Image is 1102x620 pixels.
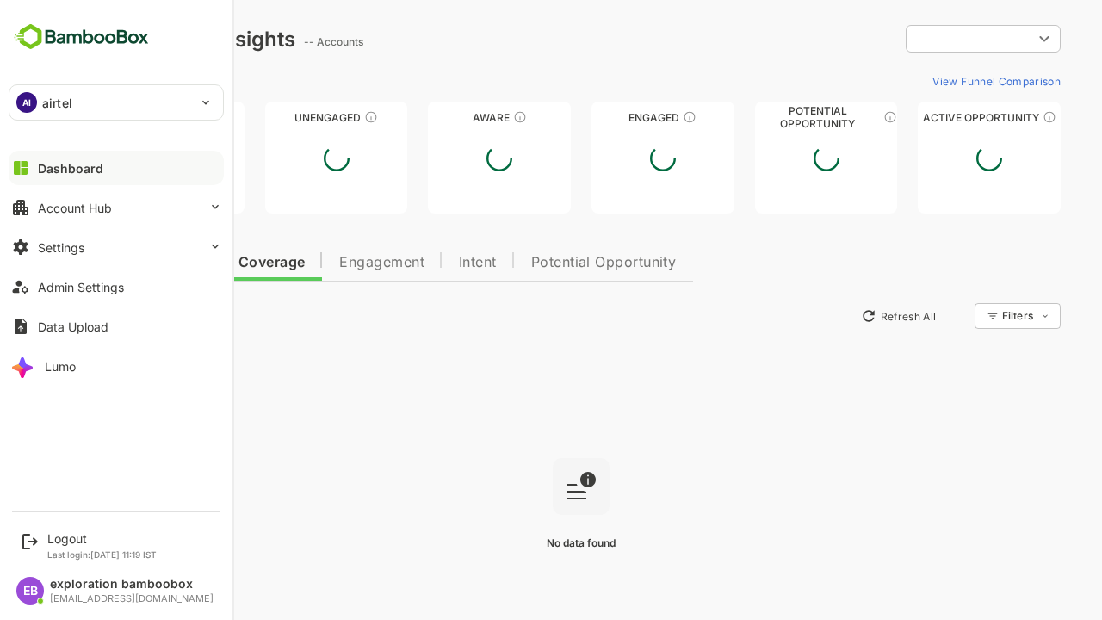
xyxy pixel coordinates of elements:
[9,151,224,185] button: Dashboard
[279,256,364,270] span: Engagement
[9,309,224,344] button: Data Upload
[9,21,154,53] img: BambooboxFullLogoMark.5f36c76dfaba33ec1ec1367b70bb1252.svg
[38,240,84,255] div: Settings
[486,536,555,549] span: No data found
[857,111,1000,124] div: Active Opportunity
[622,110,636,124] div: These accounts are warm, further nurturing would qualify them to MQAs
[38,280,124,294] div: Admin Settings
[41,301,167,332] button: New Insights
[793,302,883,330] button: Refresh All
[244,35,308,48] ag: -- Accounts
[50,577,214,592] div: exploration bamboobox
[942,309,973,322] div: Filters
[399,256,436,270] span: Intent
[45,359,76,374] div: Lumo
[41,111,184,124] div: Unreached
[9,85,223,120] div: AIairtel
[47,549,157,560] p: Last login: [DATE] 11:19 IST
[205,111,348,124] div: Unengaged
[695,111,838,124] div: Potential Opportunity
[16,92,37,113] div: AI
[50,593,214,604] div: [EMAIL_ADDRESS][DOMAIN_NAME]
[140,110,154,124] div: These accounts have not been engaged with for a defined time period
[982,110,996,124] div: These accounts have open opportunities which might be at any of the Sales Stages
[9,190,224,225] button: Account Hub
[59,256,245,270] span: Data Quality and Coverage
[845,23,1000,54] div: ​
[38,201,112,215] div: Account Hub
[865,67,1000,95] button: View Funnel Comparison
[453,110,467,124] div: These accounts have just entered the buying cycle and need further nurturing
[471,256,616,270] span: Potential Opportunity
[531,111,674,124] div: Engaged
[304,110,318,124] div: These accounts have not shown enough engagement and need nurturing
[368,111,511,124] div: Aware
[41,27,235,52] div: Dashboard Insights
[38,319,108,334] div: Data Upload
[823,110,837,124] div: These accounts are MQAs and can be passed on to Inside Sales
[38,161,103,176] div: Dashboard
[9,230,224,264] button: Settings
[9,270,224,304] button: Admin Settings
[16,577,44,604] div: EB
[47,531,157,546] div: Logout
[940,301,1000,332] div: Filters
[42,94,72,112] p: airtel
[9,349,224,383] button: Lumo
